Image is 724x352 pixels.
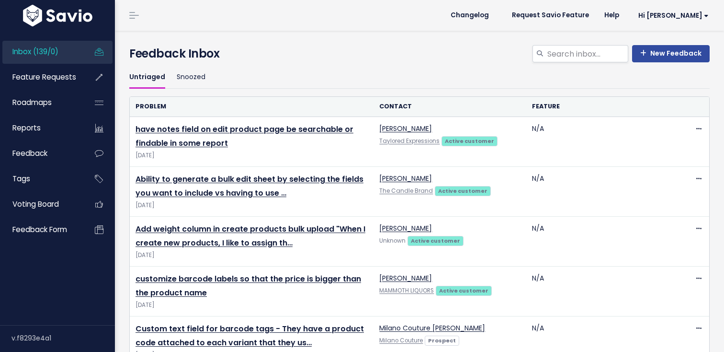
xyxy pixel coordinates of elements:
[11,326,115,351] div: v.f8293e4a1
[632,45,710,62] a: New Feedback
[2,41,79,63] a: Inbox (139/0)
[379,124,432,133] a: [PERSON_NAME]
[379,287,434,294] a: MAMMOTH LIQUORS
[12,97,52,107] span: Roadmaps
[136,250,368,260] span: [DATE]
[436,285,491,295] a: Active customer
[526,217,679,267] td: N/A
[379,237,406,245] span: Unknown
[373,97,526,117] th: Contact
[12,72,76,82] span: Feature Requests
[12,148,47,158] span: Feedback
[445,137,494,145] strong: Active customer
[504,8,597,23] a: Request Savio Feature
[177,66,205,89] a: Snoozed
[136,124,353,149] a: have notes field on edit product page be searchable or findable in some report
[627,8,716,23] a: Hi [PERSON_NAME]
[136,174,363,199] a: Ability to generate a bulk edit sheet by selecting the fields you want to include vs having to use …
[407,235,463,245] a: Active customer
[379,337,423,344] a: Milano Couture
[136,273,361,298] a: customize barcode labels so that the price is bigger than the product name
[451,12,489,19] span: Changelog
[526,267,679,317] td: N/A
[379,323,485,333] a: Milano Couture [PERSON_NAME]
[136,151,368,161] span: [DATE]
[439,287,488,294] strong: Active customer
[130,97,373,117] th: Problem
[379,187,433,195] a: The Candle Brand
[136,200,368,211] span: [DATE]
[12,174,30,184] span: Tags
[526,167,679,217] td: N/A
[379,273,432,283] a: [PERSON_NAME]
[411,237,460,245] strong: Active customer
[425,335,459,345] a: Prospect
[546,45,628,62] input: Search inbox...
[2,168,79,190] a: Tags
[526,97,679,117] th: Feature
[638,12,709,19] span: Hi [PERSON_NAME]
[526,117,679,167] td: N/A
[2,66,79,88] a: Feature Requests
[129,45,710,62] h4: Feedback Inbox
[435,186,490,195] a: Active customer
[136,223,365,248] a: Add weight column in create products bulk upload "When I create new products, I like to assign th…
[12,47,58,57] span: Inbox (139/0)
[129,66,710,89] ul: Filter feature requests
[2,193,79,215] a: Voting Board
[441,136,497,145] a: Active customer
[12,224,67,235] span: Feedback form
[136,323,364,348] a: Custom text field for barcode tags - They have a product code attached to each variant that they us…
[136,300,368,310] span: [DATE]
[2,219,79,241] a: Feedback form
[129,66,165,89] a: Untriaged
[2,142,79,164] a: Feedback
[597,8,627,23] a: Help
[379,174,432,183] a: [PERSON_NAME]
[428,337,456,344] strong: Prospect
[12,199,59,209] span: Voting Board
[21,5,95,26] img: logo-white.9d6f32f41409.svg
[379,223,432,233] a: [PERSON_NAME]
[379,137,440,145] a: Taylored Expressions
[2,92,79,114] a: Roadmaps
[438,187,487,195] strong: Active customer
[2,117,79,139] a: Reports
[12,123,41,133] span: Reports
